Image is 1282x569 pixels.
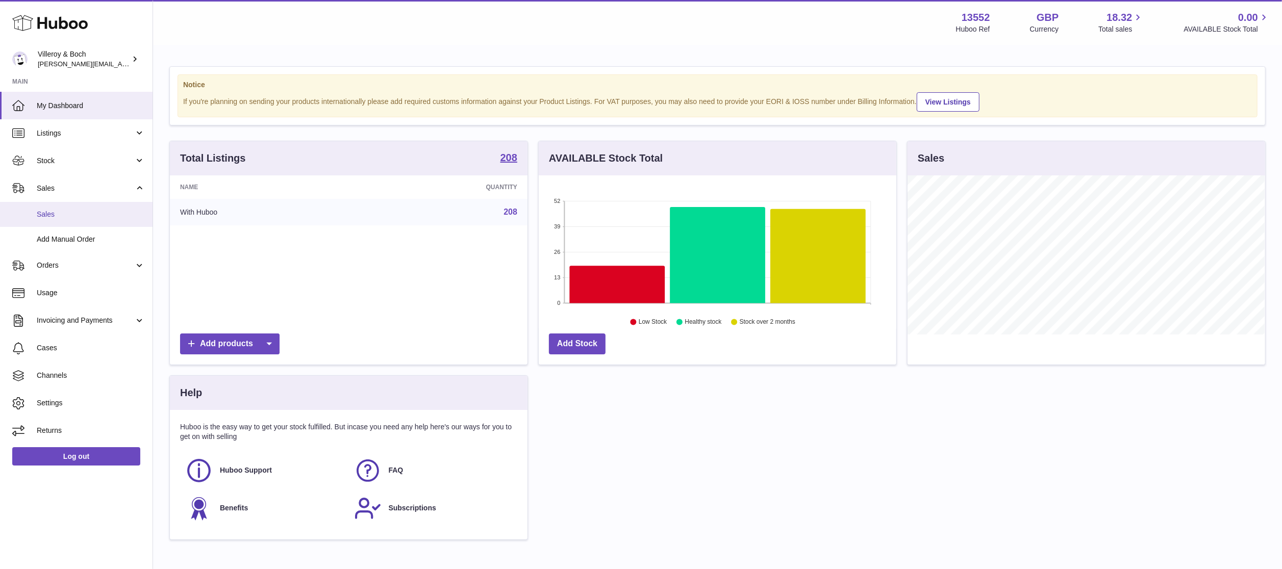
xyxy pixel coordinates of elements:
[185,457,344,484] a: Huboo Support
[500,152,517,163] strong: 208
[37,210,145,219] span: Sales
[962,11,990,24] strong: 13552
[554,274,560,280] text: 13
[180,422,517,442] p: Huboo is the easy way to get your stock fulfilled. But incase you need any help here's our ways f...
[1107,11,1132,24] span: 18.32
[37,101,145,111] span: My Dashboard
[38,60,259,68] span: [PERSON_NAME][EMAIL_ADDRESS][PERSON_NAME][DOMAIN_NAME]
[389,503,436,513] span: Subscriptions
[12,51,28,67] img: trombetta.geri@villeroy-boch.com
[354,457,513,484] a: FAQ
[37,235,145,244] span: Add Manual Order
[554,249,560,255] text: 26
[183,80,1252,90] strong: Notice
[359,175,527,199] th: Quantity
[38,49,130,69] div: Villeroy & Boch
[557,300,560,306] text: 0
[740,319,795,326] text: Stock over 2 months
[1098,24,1144,34] span: Total sales
[1184,24,1270,34] span: AVAILABLE Stock Total
[37,156,134,166] span: Stock
[639,319,667,326] text: Low Stock
[37,426,145,435] span: Returns
[170,175,359,199] th: Name
[389,465,404,475] span: FAQ
[220,465,272,475] span: Huboo Support
[1238,11,1258,24] span: 0.00
[1184,11,1270,34] a: 0.00 AVAILABLE Stock Total
[37,128,134,138] span: Listings
[554,223,560,229] text: 39
[183,91,1252,112] div: If you're planning on sending your products internationally please add required customs informati...
[37,184,134,193] span: Sales
[554,198,560,204] text: 52
[37,398,145,408] span: Settings
[500,152,517,165] a: 208
[37,371,145,380] span: Channels
[917,92,979,112] a: View Listings
[1098,11,1144,34] a: 18.32 Total sales
[12,447,140,465] a: Log out
[549,333,606,354] a: Add Stock
[354,495,513,522] a: Subscriptions
[504,208,517,216] a: 208
[220,503,248,513] span: Benefits
[1030,24,1059,34] div: Currency
[37,316,134,325] span: Invoicing and Payments
[685,319,722,326] text: Healthy stock
[37,343,145,353] span: Cases
[37,261,134,270] span: Orders
[1037,11,1059,24] strong: GBP
[37,288,145,298] span: Usage
[180,333,280,354] a: Add products
[185,495,344,522] a: Benefits
[956,24,990,34] div: Huboo Ref
[180,386,202,400] h3: Help
[549,151,663,165] h3: AVAILABLE Stock Total
[918,151,944,165] h3: Sales
[180,151,246,165] h3: Total Listings
[170,199,359,225] td: With Huboo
